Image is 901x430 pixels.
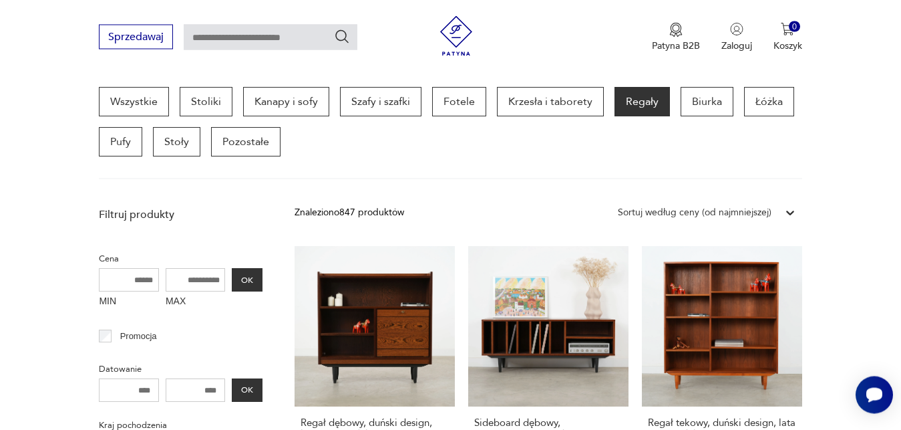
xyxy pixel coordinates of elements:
div: 0 [789,21,800,33]
a: Łóżka [744,88,794,117]
a: Pozostałe [211,128,281,157]
a: Fotele [432,88,486,117]
a: Pufy [99,128,142,157]
a: Sprzedawaj [99,33,173,43]
p: Filtruj produkty [99,208,262,223]
img: Ikona koszyka [781,23,794,36]
button: OK [232,269,262,292]
button: Zaloguj [721,23,752,52]
a: Krzesła i taborety [497,88,604,117]
p: Cena [99,252,262,267]
p: Datowanie [99,362,262,377]
button: Szukaj [334,29,350,45]
button: OK [232,379,262,403]
p: Koszyk [773,39,802,52]
p: Patyna B2B [652,39,700,52]
label: MAX [166,292,226,314]
img: Ikonka użytkownika [730,23,743,36]
a: Stoliki [180,88,232,117]
img: Patyna - sklep z meblami i dekoracjami vintage [436,16,476,56]
div: Znaleziono 847 produktów [295,206,404,221]
p: Zaloguj [721,39,752,52]
p: Promocja [120,330,157,344]
iframe: Smartsupp widget button [856,377,893,414]
a: Regały [614,88,670,117]
a: Szafy i szafki [340,88,421,117]
a: Stoły [153,128,200,157]
button: 0Koszyk [773,23,802,52]
a: Wszystkie [99,88,169,117]
label: MIN [99,292,159,314]
a: Biurka [681,88,733,117]
a: Ikona medaluPatyna B2B [652,23,700,52]
button: Sprzedawaj [99,25,173,49]
img: Ikona medalu [669,23,683,37]
button: Patyna B2B [652,23,700,52]
div: Sortuj według ceny (od najmniejszej) [618,206,771,221]
a: Kanapy i sofy [243,88,329,117]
